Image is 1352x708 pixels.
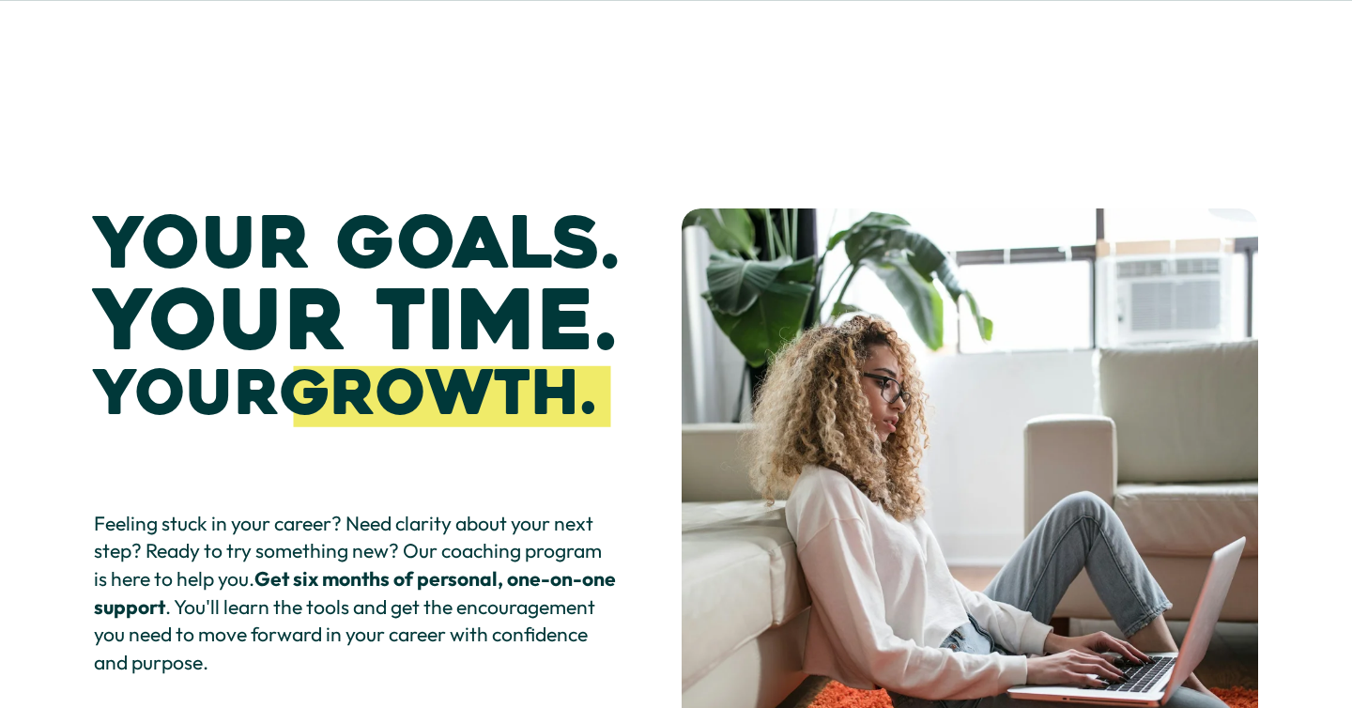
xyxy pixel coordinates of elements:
[94,363,595,424] h1: Your .
[94,510,618,677] p: Feeling stuck in your career? Need clarity about your next step? Ready to try something new? Our ...
[94,566,620,620] strong: Get six months of personal, one-on-one support
[94,280,617,363] h1: Your Time.
[94,208,619,280] h1: Your Goals.
[280,354,581,433] span: Growth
